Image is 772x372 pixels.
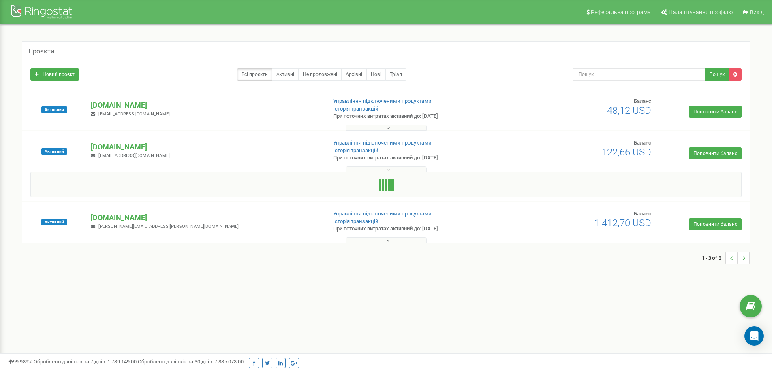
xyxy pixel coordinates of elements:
span: Активний [41,106,67,113]
a: Поповнити баланс [689,147,742,159]
a: Нові [366,68,386,81]
h5: Проєкти [28,48,54,55]
a: Історія транзакцій [333,218,379,224]
span: Активний [41,219,67,225]
nav: ... [701,244,750,272]
a: Новий проєкт [30,68,79,81]
u: 7 835 073,00 [214,359,244,365]
span: Оброблено дзвінків за 30 днів : [138,359,244,365]
span: Баланс [634,210,651,217]
a: Управління підключеними продуктами [333,140,432,146]
a: Тріал [385,68,406,81]
span: Реферальна програма [591,9,651,15]
span: Оброблено дзвінків за 7 днів : [34,359,137,365]
a: Всі проєкти [237,68,272,81]
span: Налаштування профілю [669,9,733,15]
p: При поточних витратах активний до: [DATE] [333,113,502,120]
button: Пошук [705,68,729,81]
span: 1 - 3 of 3 [701,252,725,264]
span: 1 412,70 USD [594,217,651,229]
span: [EMAIL_ADDRESS][DOMAIN_NAME] [98,111,170,117]
p: При поточних витратах активний до: [DATE] [333,225,502,233]
p: [DOMAIN_NAME] [91,100,320,111]
span: [PERSON_NAME][EMAIL_ADDRESS][PERSON_NAME][DOMAIN_NAME] [98,224,239,229]
span: Баланс [634,98,651,104]
a: Управління підключеними продуктами [333,210,432,217]
u: 1 739 149,00 [107,359,137,365]
span: 48,12 USD [607,105,651,116]
span: Активний [41,148,67,155]
span: Баланс [634,140,651,146]
a: Архівні [341,68,367,81]
a: Історія транзакцій [333,147,379,153]
input: Пошук [573,68,705,81]
span: 99,989% [8,359,32,365]
p: При поточних витратах активний до: [DATE] [333,154,502,162]
span: Вихід [750,9,764,15]
a: Поповнити баланс [689,106,742,118]
span: [EMAIL_ADDRESS][DOMAIN_NAME] [98,153,170,158]
span: 122,66 USD [602,147,651,158]
div: Open Intercom Messenger [744,326,764,346]
a: Поповнити баланс [689,218,742,230]
a: Активні [272,68,299,81]
a: Історія транзакцій [333,106,379,112]
p: [DOMAIN_NAME] [91,142,320,152]
p: [DOMAIN_NAME] [91,213,320,223]
a: Управління підключеними продуктами [333,98,432,104]
a: Не продовжені [298,68,342,81]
